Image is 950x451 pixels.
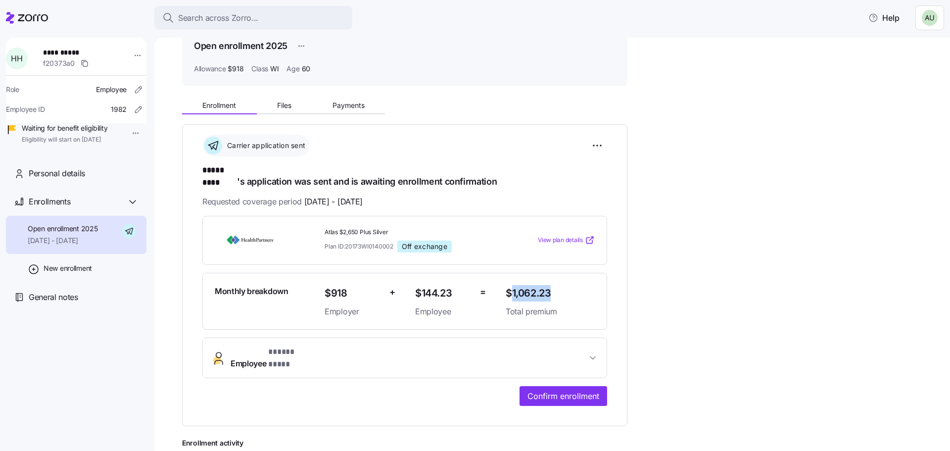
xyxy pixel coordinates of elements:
[29,196,70,208] span: Enrollments
[538,236,583,245] span: View plan details
[154,6,352,30] button: Search across Zorro...
[96,85,127,95] span: Employee
[270,64,279,74] span: WI
[389,285,395,300] span: +
[325,242,393,251] span: Plan ID: 20173WI0140002
[286,64,299,74] span: Age
[228,64,243,74] span: $918
[480,285,486,300] span: =
[922,10,938,26] img: b8721989413346c19bbbe59d023bbe11
[506,305,595,318] span: Total premium
[304,196,363,208] span: [DATE] - [DATE]
[538,235,595,245] a: View plan details
[231,346,308,370] span: Employee
[302,64,310,74] span: 60
[520,386,607,406] button: Confirm enrollment
[29,291,78,303] span: General notes
[28,224,97,234] span: Open enrollment 2025
[202,102,236,109] span: Enrollment
[29,167,85,180] span: Personal details
[6,104,45,114] span: Employee ID
[415,285,472,301] span: $144.23
[215,285,288,298] span: Monthly breakdown
[332,102,365,109] span: Payments
[325,305,381,318] span: Employer
[22,136,107,144] span: Eligibility will start on [DATE]
[277,102,291,109] span: Files
[215,229,286,251] img: HealthPartners
[224,141,305,150] span: Carrier application sent
[6,85,19,95] span: Role
[28,236,97,246] span: [DATE] - [DATE]
[402,242,447,251] span: Off exchange
[22,123,107,133] span: Waiting for benefit eligibility
[44,263,92,273] span: New enrollment
[182,438,627,448] span: Enrollment activity
[43,58,75,68] span: f20373a0
[506,285,595,301] span: $1,062.23
[194,64,226,74] span: Allowance
[111,104,127,114] span: 1982
[202,164,607,188] h1: 's application was sent and is awaiting enrollment confirmation
[11,54,22,62] span: H H
[860,8,907,28] button: Help
[325,228,498,237] span: Atlas $2,650 Plus Silver
[415,305,472,318] span: Employee
[194,40,287,52] h1: Open enrollment 2025
[251,64,268,74] span: Class
[527,390,599,402] span: Confirm enrollment
[868,12,900,24] span: Help
[202,196,363,208] span: Requested coverage period
[178,12,258,24] span: Search across Zorro...
[325,285,381,301] span: $918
